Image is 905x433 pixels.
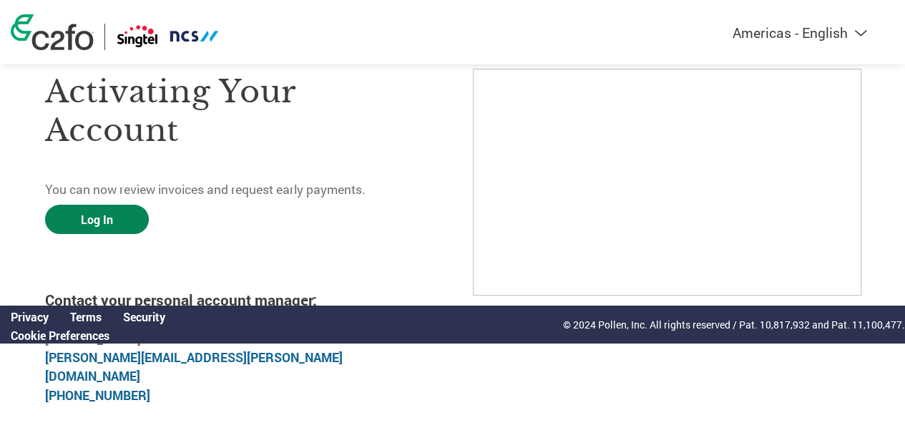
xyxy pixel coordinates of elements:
a: Cookie Preferences, opens a dedicated popup modal window [11,328,109,343]
h3: Thank you for activating your account [45,34,432,150]
p: You can now review invoices and request early payments. [45,180,432,199]
a: [PHONE_NUMBER] [45,387,150,404]
iframe: C2FO Introduction Video [473,69,861,296]
a: Log In [45,205,149,234]
a: [PERSON_NAME][EMAIL_ADDRESS][PERSON_NAME][DOMAIN_NAME] [45,349,343,384]
b: [PERSON_NAME] [45,331,141,347]
p: © 2024 Pollen, Inc. All rights reserved / Pat. 10,817,932 and Pat. 11,100,477. [563,317,905,332]
a: Privacy [11,309,49,324]
img: Singtel [116,24,220,50]
a: Terms [70,309,102,324]
a: Security [123,309,165,324]
h4: Contact your personal account manager: [45,290,432,310]
img: c2fo logo [11,14,94,50]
